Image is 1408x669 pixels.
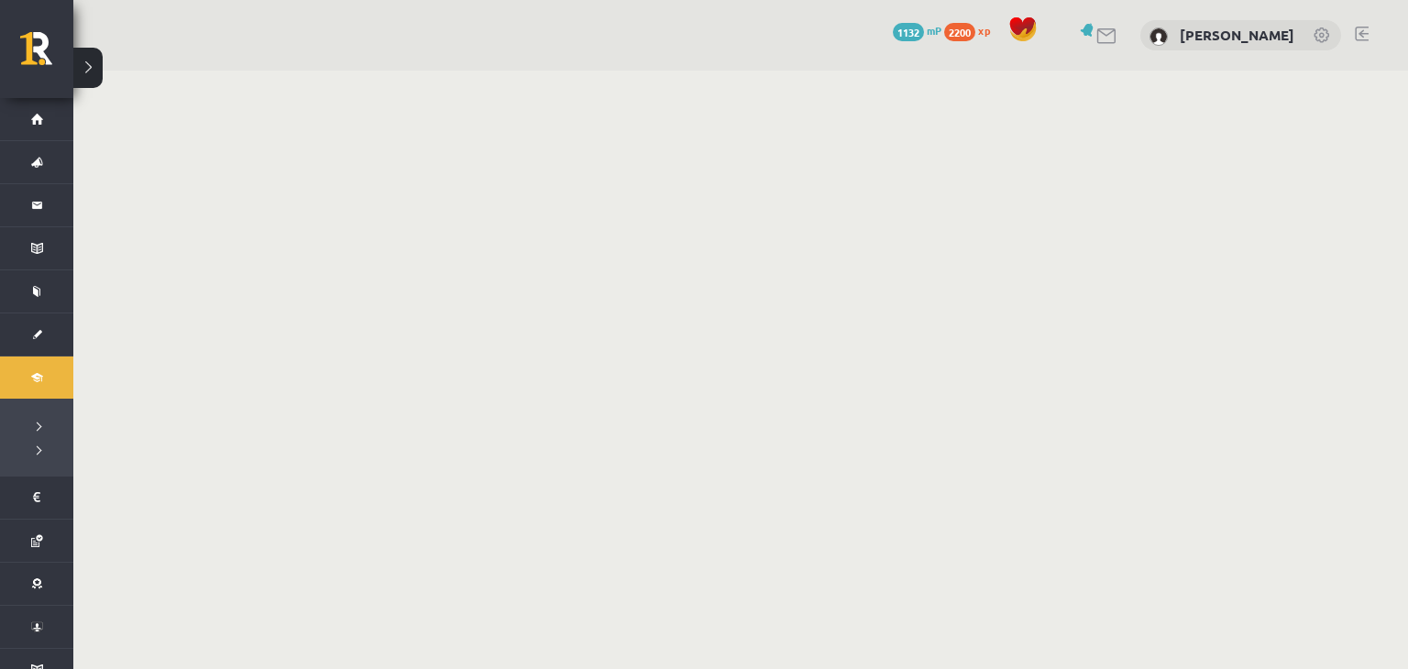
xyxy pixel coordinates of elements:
img: Amanda Neifelde [1149,27,1168,46]
span: mP [927,23,941,38]
a: Rīgas 1. Tālmācības vidusskola [20,32,73,78]
span: xp [978,23,990,38]
a: 2200 xp [944,23,999,38]
span: 1132 [893,23,924,41]
a: 1132 mP [893,23,941,38]
span: 2200 [944,23,975,41]
a: [PERSON_NAME] [1180,26,1294,44]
